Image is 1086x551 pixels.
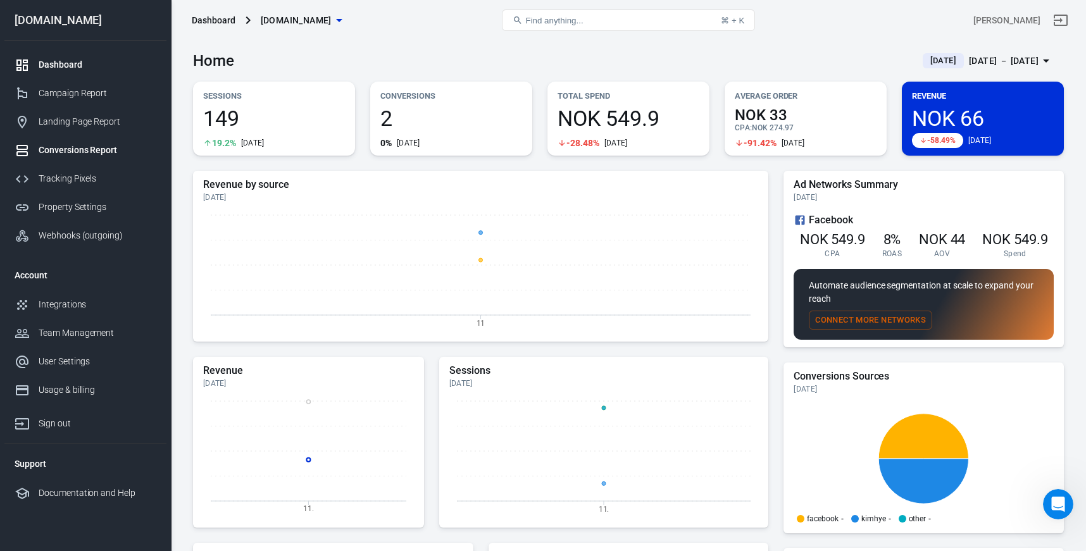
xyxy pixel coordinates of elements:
[20,57,97,70] div: Was that helpful?
[934,249,950,259] span: AOV
[203,108,345,129] span: 149
[752,123,794,132] span: NOK 274.97
[794,384,1054,394] div: [DATE]
[20,182,233,232] div: That's Facebook's way of saying they're monitoring your conversion data quality and will update y...
[883,232,901,247] span: 8%
[744,139,777,147] span: -91.42%
[968,135,992,145] div: [DATE]
[380,108,522,129] span: 2
[20,362,233,411] div: The conversions appear in Facebook Event Manager within 20 minutes, so you should see your opport...
[4,164,166,193] a: Tracking Pixels
[566,139,599,147] span: -28.48%
[558,108,699,129] span: NOK 549.9
[735,89,877,102] p: Average Order
[8,5,32,29] button: go back
[973,14,1040,27] div: Account id: ktVjFEiB
[192,14,235,27] div: Dashboard
[4,193,166,221] a: Property Settings
[39,87,156,100] div: Campaign Report
[794,213,1054,228] div: Facebook
[303,504,314,513] tspan: 11.
[36,7,56,27] img: Profile image for AnyTrack
[449,378,758,388] div: [DATE]
[10,175,243,421] div: AnyTrack says…
[912,108,1054,129] span: NOK 66
[4,136,166,164] a: Conversions Report
[39,172,156,185] div: Tracking Pixels
[558,89,699,102] p: Total Spend
[735,108,877,123] span: NOK 33
[449,364,758,377] h5: Sessions
[913,51,1064,71] button: [DATE][DATE] － [DATE]
[380,89,522,102] p: Conversions
[203,364,414,377] h5: Revenue
[912,89,1054,102] p: Revenue
[794,213,806,228] svg: Facebook Ads
[39,486,156,500] div: Documentation and Help
[4,319,166,347] a: Team Management
[502,9,755,31] button: Find anything...⌘ + K
[60,414,70,424] button: Upload attachment
[809,279,1039,306] p: Automate audience segmentation at scale to expand your reach
[56,95,233,157] div: They Say: As you begin submitting this information, your opportunity score will be updated. We'll...
[261,13,332,28] span: kimhye.com
[909,515,927,523] p: other
[241,138,265,148] div: [DATE]
[11,388,242,409] textarea: Message…
[203,89,345,102] p: Sessions
[525,16,583,25] span: Find anything...
[39,417,156,430] div: Sign out
[39,326,156,340] div: Team Management
[10,87,243,175] div: Alex says…
[203,178,758,191] h5: Revenue by source
[861,515,886,523] p: kimhye
[39,383,156,397] div: Usage & billing
[39,229,156,242] div: Webhooks (outgoing)
[4,51,166,79] a: Dashboard
[203,378,414,388] div: [DATE]
[825,249,840,259] span: CPA
[380,139,392,147] span: 0%
[4,376,166,404] a: Usage & billing
[39,355,156,368] div: User Settings
[841,515,844,523] span: -
[4,79,166,108] a: Campaign Report
[982,232,1048,247] span: NOK 549.9
[807,515,839,523] p: facebook
[1043,489,1073,519] iframe: Intercom live chat
[4,260,166,290] li: Account
[4,15,166,26] div: [DOMAIN_NAME]
[4,347,166,376] a: User Settings
[212,139,236,147] span: 19.2%
[10,175,243,419] div: That's Facebook's way of saying they're monitoring your conversion data quality and will update y...
[782,138,805,148] div: [DATE]
[809,311,932,330] button: Connect More Networks
[4,404,166,438] a: Sign out
[221,5,245,29] button: Home
[794,178,1054,191] h5: Ad Networks Summary
[39,298,156,311] div: Integrations
[794,192,1054,202] div: [DATE]
[794,370,1054,383] h5: Conversions Sources
[39,58,156,71] div: Dashboard
[800,232,866,247] span: NOK 549.9
[1045,5,1076,35] a: Sign out
[969,53,1039,69] div: [DATE] － [DATE]
[735,123,752,132] span: CPA :
[46,87,243,164] div: They Say: As you begin submitting this information, your opportunity score will be updated. We'll...
[925,54,961,67] span: [DATE]
[217,409,237,430] button: Send a message…
[39,144,156,157] div: Conversions Report
[889,515,891,523] span: -
[397,138,420,148] div: [DATE]
[193,52,234,70] h3: Home
[928,515,931,523] span: -
[4,221,166,250] a: Webhooks (outgoing)
[40,414,50,424] button: Gif picker
[10,49,108,77] div: Was that helpful?
[477,318,485,327] tspan: 11
[919,232,966,247] span: NOK 44
[39,201,156,214] div: Property Settings
[256,9,347,32] button: [DOMAIN_NAME]
[4,108,166,136] a: Landing Page Report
